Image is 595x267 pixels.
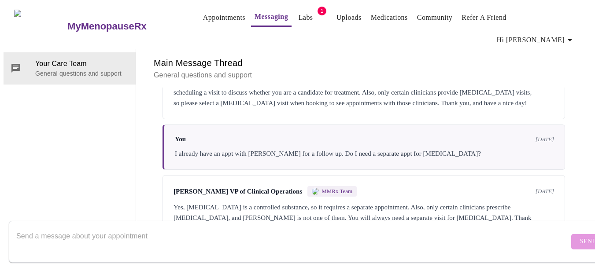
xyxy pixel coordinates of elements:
[367,9,411,26] button: Medications
[200,9,249,26] button: Appointments
[371,11,408,24] a: Medications
[67,21,147,32] h3: MyMenopauseRx
[251,8,292,27] button: Messaging
[154,56,574,70] h6: Main Message Thread
[536,188,554,195] span: [DATE]
[174,202,554,234] div: Yes, [MEDICAL_DATA] is a controlled substance, so it requires a separate appointment. Also, only ...
[493,31,579,49] button: Hi [PERSON_NAME]
[154,70,574,80] p: General questions and support
[312,188,319,195] img: MMRX
[203,11,245,24] a: Appointments
[336,11,362,24] a: Uploads
[175,148,554,159] div: I already have an appt with [PERSON_NAME] for a follow up. Do I need a separate appt for [MEDICAL...
[497,34,575,46] span: Hi [PERSON_NAME]
[4,52,136,84] div: Your Care TeamGeneral questions and support
[318,7,326,15] span: 1
[462,11,506,24] a: Refer a Friend
[458,9,510,26] button: Refer a Friend
[536,136,554,143] span: [DATE]
[255,11,288,23] a: Messaging
[417,11,453,24] a: Community
[35,59,129,69] span: Your Care Team
[414,9,456,26] button: Community
[67,11,182,42] a: MyMenopauseRx
[299,11,313,24] a: Labs
[292,9,320,26] button: Labs
[174,188,302,195] span: [PERSON_NAME] VP of Clinical Operations
[174,77,554,108] div: Hi [PERSON_NAME], Since [MEDICAL_DATA] is a controlled substance, it requires its own separate vi...
[322,188,352,195] span: MMRx Team
[16,227,569,256] textarea: Send a message about your appointment
[333,9,365,26] button: Uploads
[175,135,186,143] span: You
[14,10,67,43] img: MyMenopauseRx Logo
[35,69,129,78] p: General questions and support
